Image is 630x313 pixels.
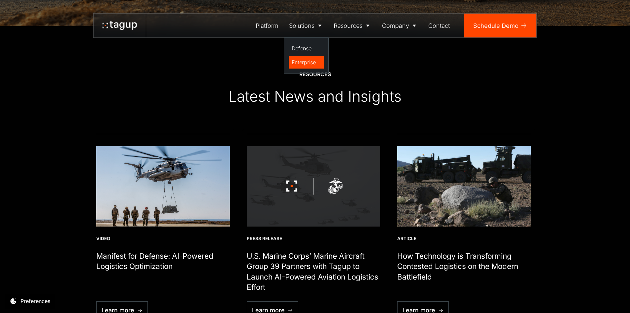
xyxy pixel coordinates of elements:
[289,42,324,55] a: Defense
[464,14,536,37] a: Schedule Demo
[229,87,401,106] div: Latest News and Insights
[377,14,423,37] a: Company
[329,14,377,37] a: Resources
[251,14,284,37] a: Platform
[256,21,278,30] div: Platform
[473,21,519,30] div: Schedule Demo
[247,251,380,292] h1: U.S. Marine Corps’ Marine Aircraft Group 39 Partners with Tagup to Launch AI-Powered Aviation Log...
[247,146,380,226] img: U.S. Marine Corps’ Marine Aircraft Group 39 Partners with Tagup to Launch AI-Powered Aviation Log...
[96,251,230,272] h1: Manifest for Defense: AI-Powered Logistics Optimization
[292,44,321,52] div: Defense
[289,56,324,69] a: Enterprise
[284,37,329,74] nav: Solutions
[289,21,315,30] div: Solutions
[284,14,329,37] a: Solutions
[423,14,455,37] a: Contact
[397,251,531,282] h1: How Technology is Transforming Contested Logistics on the Modern Battlefield
[299,71,331,78] div: Resources
[292,58,321,66] div: Enterprise
[21,297,50,305] div: Preferences
[247,235,380,242] div: Press Release
[96,235,230,242] div: Video
[397,146,531,226] img: U.S. Marine Corps photo by Sgt. Maximiliano Rosas_190728-M-FB282-1040
[382,21,409,30] div: Company
[428,21,450,30] div: Contact
[397,235,531,242] div: Article
[334,21,362,30] div: Resources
